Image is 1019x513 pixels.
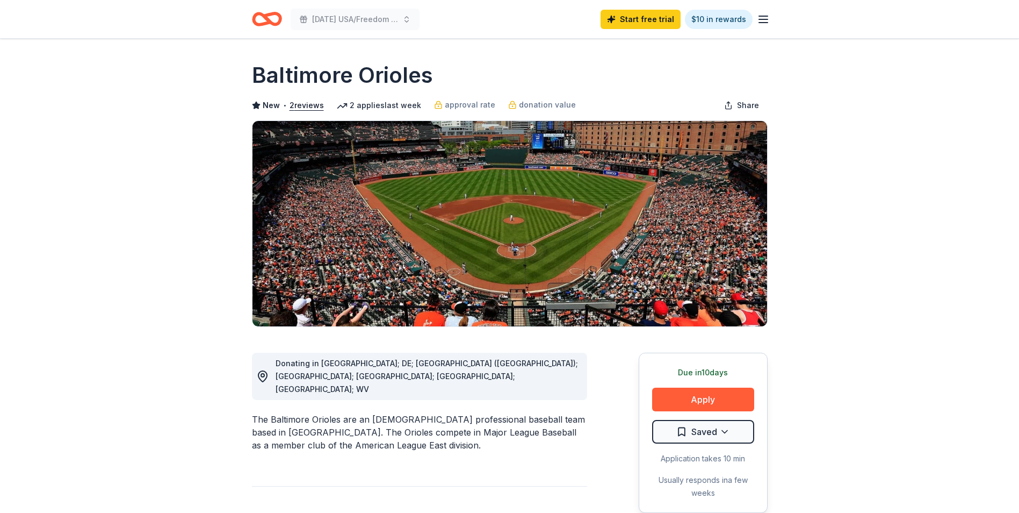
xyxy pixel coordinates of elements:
[508,98,576,111] a: donation value
[716,95,768,116] button: Share
[652,366,754,379] div: Due in 10 days
[601,10,681,29] a: Start free trial
[652,388,754,411] button: Apply
[337,99,421,112] div: 2 applies last week
[445,98,495,111] span: approval rate
[263,99,280,112] span: New
[290,99,324,112] button: 2reviews
[252,121,767,326] img: Image for Baltimore Orioles
[283,101,286,110] span: •
[252,6,282,32] a: Home
[312,13,398,26] span: [DATE] USA/Freedom Day at Tuscarora Dental 2025
[685,10,753,29] a: $10 in rewards
[276,359,578,394] span: Donating in [GEOGRAPHIC_DATA]; DE; [GEOGRAPHIC_DATA] ([GEOGRAPHIC_DATA]); [GEOGRAPHIC_DATA]; [GEO...
[652,474,754,500] div: Usually responds in a few weeks
[691,425,717,439] span: Saved
[737,99,759,112] span: Share
[652,452,754,465] div: Application takes 10 min
[291,9,420,30] button: [DATE] USA/Freedom Day at Tuscarora Dental 2025
[519,98,576,111] span: donation value
[434,98,495,111] a: approval rate
[252,60,433,90] h1: Baltimore Orioles
[252,413,587,452] div: The Baltimore Orioles are an [DEMOGRAPHIC_DATA] professional baseball team based in [GEOGRAPHIC_D...
[652,420,754,444] button: Saved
